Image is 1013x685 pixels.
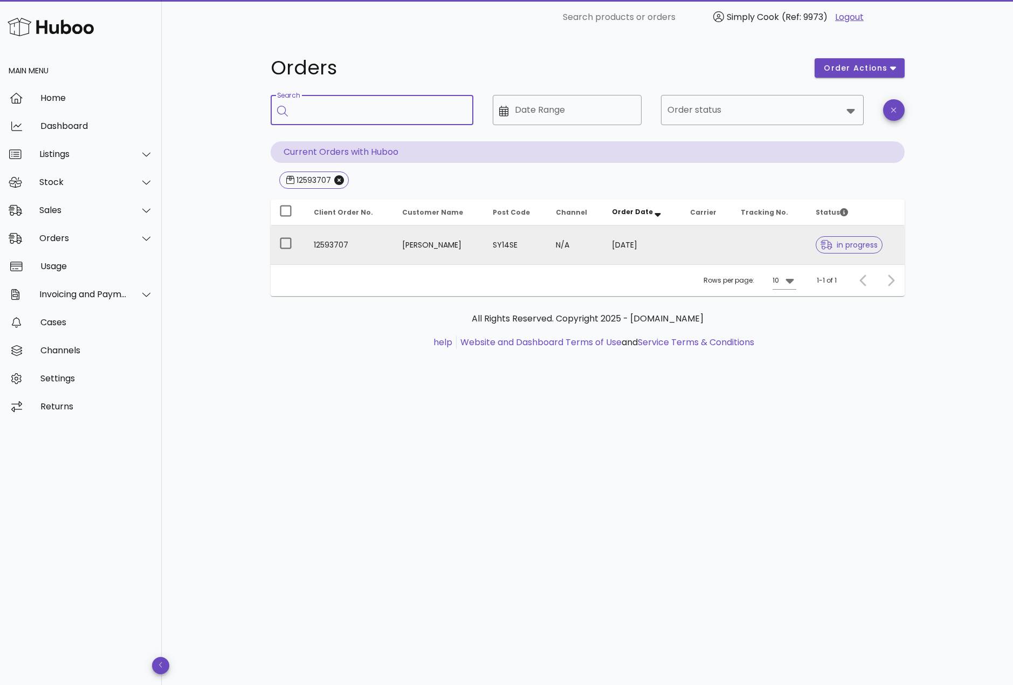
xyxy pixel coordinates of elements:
span: Channel [556,208,587,217]
h1: Orders [271,58,802,78]
th: Post Code [484,200,547,225]
td: SY14SE [484,225,547,264]
div: Orders [39,233,127,243]
span: Tracking No. [741,208,788,217]
div: 10Rows per page: [773,272,796,289]
th: Customer Name [394,200,484,225]
label: Search [277,92,300,100]
img: Huboo Logo [8,15,94,38]
span: Order Date [612,207,653,216]
li: and [457,336,754,349]
div: Sales [39,205,127,215]
div: Returns [40,401,153,412]
div: Home [40,93,153,103]
th: Order Date: Sorted descending. Activate to remove sorting. [603,200,682,225]
div: Cases [40,317,153,327]
button: Close [334,175,344,185]
span: in progress [821,241,878,249]
div: Listings [39,149,127,159]
span: Simply Cook [727,11,779,23]
div: 12593707 [294,175,331,186]
td: [DATE] [603,225,682,264]
div: Stock [39,177,127,187]
span: Post Code [493,208,530,217]
td: [PERSON_NAME] [394,225,484,264]
th: Carrier [681,200,732,225]
div: Order status [661,95,864,125]
th: Client Order No. [305,200,394,225]
p: All Rights Reserved. Copyright 2025 - [DOMAIN_NAME] [279,312,896,325]
div: Invoicing and Payments [39,289,127,299]
th: Status [807,200,904,225]
th: Tracking No. [732,200,807,225]
button: order actions [815,58,904,78]
a: Website and Dashboard Terms of Use [460,336,622,348]
a: help [433,336,452,348]
span: Customer Name [402,208,463,217]
div: 10 [773,276,779,285]
div: Channels [40,345,153,355]
span: Carrier [690,208,716,217]
span: Client Order No. [314,208,373,217]
span: (Ref: 9973) [782,11,828,23]
span: Status [816,208,848,217]
th: Channel [547,200,603,225]
div: Dashboard [40,121,153,131]
td: 12593707 [305,225,394,264]
a: Service Terms & Conditions [638,336,754,348]
p: Current Orders with Huboo [271,141,905,163]
div: Rows per page: [704,265,796,296]
div: Settings [40,373,153,383]
td: N/A [547,225,603,264]
div: 1-1 of 1 [817,276,837,285]
span: order actions [823,63,888,74]
a: Logout [835,11,864,24]
div: Usage [40,261,153,271]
